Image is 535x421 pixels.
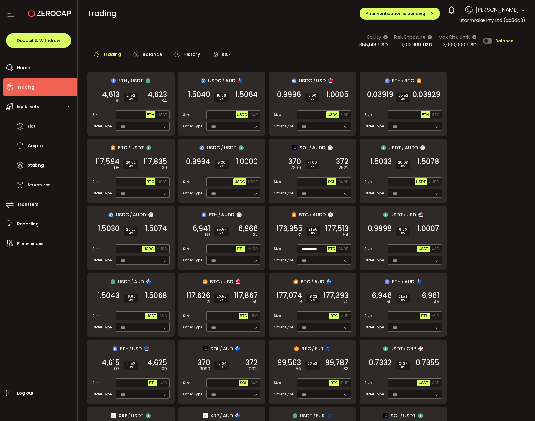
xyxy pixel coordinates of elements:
[126,94,135,97] span: 21.52
[297,232,302,238] em: .32
[249,313,259,319] button: USD
[398,164,408,168] i: BPS
[193,226,210,232] span: 6,941
[301,278,311,285] span: BTC
[405,144,418,151] span: AUDD
[240,381,247,385] span: SOL
[299,144,309,151] span: SOL
[364,179,372,185] span: Size
[17,102,39,111] span: My Assets
[204,232,210,238] em: .63
[327,92,348,98] span: 1.0005
[252,232,258,238] em: .32
[299,211,309,218] span: BTC
[443,41,465,48] span: 3,000,000
[309,231,318,235] i: BPS
[183,112,190,117] span: Size
[431,111,441,118] button: BTC
[158,313,168,319] button: AUD
[292,78,296,83] img: usdc_portfolio.svg
[316,77,326,84] span: USD
[217,161,226,164] span: 6.00
[367,33,381,41] span: Equity
[113,165,120,171] em: .08
[327,279,331,284] img: aud_portfolio.svg
[208,77,222,84] span: USDC
[312,144,325,151] span: AUDD
[432,381,439,385] span: GBP
[17,200,38,209] span: Transfers
[247,178,259,185] button: USDT
[160,98,167,104] em: .84
[237,212,242,217] img: zuPXiwguUFiBOIQyqLOiXsnnNitlx7q4LCwEbLHADjIpTka+Lip0HH8D0VTrd02z+wEAAAAASUVORK5CYII=
[92,191,112,196] span: Order Type
[17,38,60,43] span: Deposit & Withdraw
[147,180,154,184] span: BTC
[459,17,525,24] span: Stormrake Pty Ltd (aa3dc3)
[340,313,350,319] button: AUD
[237,247,244,251] span: ETH
[133,211,146,218] span: AUDD
[385,78,390,83] img: eth_portfolio.svg
[392,278,401,285] span: ETH
[364,124,384,129] span: Order Type
[327,246,336,252] button: BTC
[360,8,440,20] button: Your verification is pending
[328,247,335,251] span: BTC
[113,346,117,351] img: eth_portfolio.svg
[203,346,208,351] img: sol_portfolio.png
[299,77,312,84] span: USDC
[292,212,296,217] img: btc_portfolio.svg
[418,346,423,351] img: gbp_portfolio.svg
[422,113,429,117] span: ETH
[17,239,44,248] span: Preferences
[467,41,477,48] span: USD
[418,226,439,232] span: 1.0007
[417,279,421,284] img: aud_portfolio.svg
[276,293,302,299] span: 177,074
[148,92,167,98] span: 4,623
[223,78,224,84] em: /
[131,279,133,285] em: /
[338,180,348,184] span: AUDD
[236,159,258,165] span: 1.0000
[404,212,406,218] em: /
[183,179,190,185] span: Size
[239,380,248,386] button: SOL
[342,232,348,238] em: .64
[404,77,414,84] span: BTC
[398,94,407,97] span: 25.52
[209,211,217,218] span: ETH
[236,279,240,284] img: usd_portfolio.svg
[418,413,423,418] img: usdt_portfolio.svg
[438,33,470,41] span: Max Risk Limit
[402,279,403,285] em: /
[309,145,311,151] em: /
[372,293,392,299] span: 6,946
[207,144,220,151] span: USDC
[429,180,439,184] span: AUDD
[328,78,333,83] img: usd_portfolio.svg
[118,144,128,151] span: BTC
[92,112,99,117] span: Size
[17,83,34,92] span: Trading
[276,226,302,232] span: 176,955
[310,212,312,218] em: /
[92,124,112,129] span: Order Type
[146,413,151,418] img: usdt_portfolio.svg
[95,159,120,165] span: 117,594
[126,97,135,101] i: BPS
[111,279,115,284] img: usdt_portfolio.svg
[388,144,401,151] span: USDT
[328,145,333,150] img: zuPXiwguUFiBOIQyqLOiXsnnNitlx7q4LCwEbLHADjIpTka+Lip0HH8D0VTrd02z+wEAAAAASUVORK5CYII=
[364,112,372,117] span: Size
[383,413,388,418] img: sol_portfolio.png
[340,380,350,386] button: EUR
[422,293,439,299] span: 6,961
[368,226,392,232] span: 0.9998
[157,113,167,117] span: USDT
[17,220,39,228] span: Reporting
[238,226,258,232] span: 6,966
[143,48,162,60] span: Balance
[327,178,336,185] button: SOL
